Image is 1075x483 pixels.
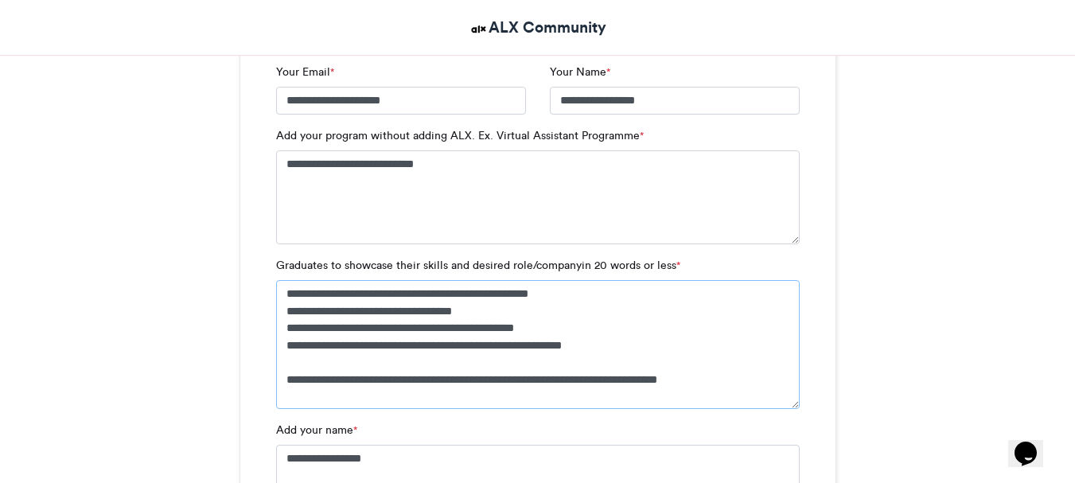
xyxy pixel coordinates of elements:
[276,64,334,80] label: Your Email
[550,64,610,80] label: Your Name
[276,257,680,274] label: Graduates to showcase their skills and desired role/companyin 20 words or less
[1008,419,1059,467] iframe: chat widget
[276,127,644,144] label: Add your program without adding ALX. Ex. Virtual Assistant Programme
[276,422,357,438] label: Add your name
[469,16,606,39] a: ALX Community
[469,19,489,39] img: ALX Community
